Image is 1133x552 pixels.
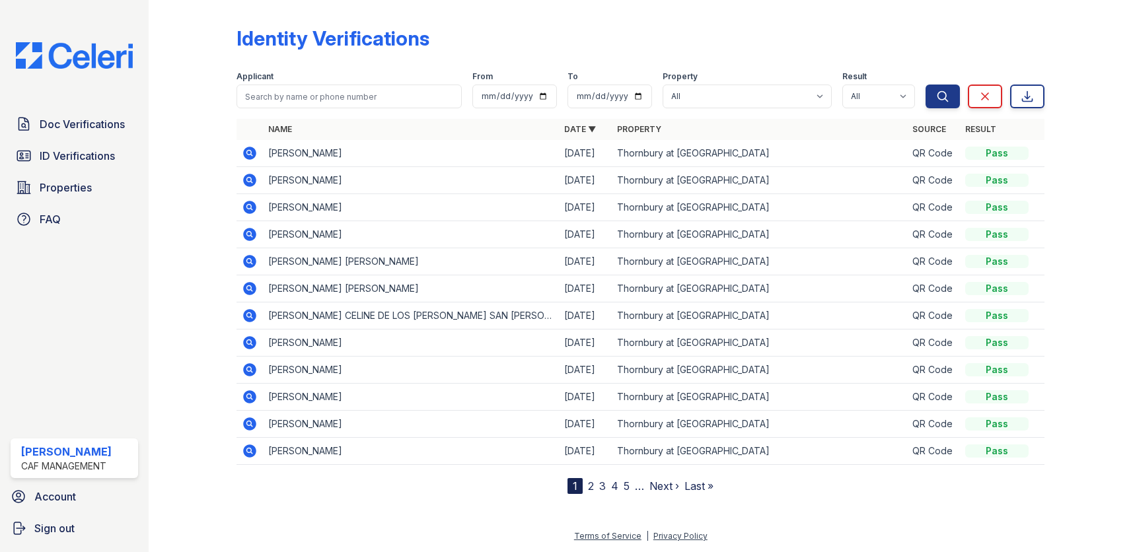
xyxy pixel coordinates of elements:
[907,357,960,384] td: QR Code
[612,357,907,384] td: Thornbury at [GEOGRAPHIC_DATA]
[11,206,138,232] a: FAQ
[965,336,1029,349] div: Pass
[237,71,274,82] label: Applicant
[635,478,644,494] span: …
[559,221,612,248] td: [DATE]
[237,26,429,50] div: Identity Verifications
[559,248,612,275] td: [DATE]
[612,194,907,221] td: Thornbury at [GEOGRAPHIC_DATA]
[11,174,138,201] a: Properties
[965,124,996,134] a: Result
[907,275,960,302] td: QR Code
[907,167,960,194] td: QR Code
[907,140,960,167] td: QR Code
[612,248,907,275] td: Thornbury at [GEOGRAPHIC_DATA]
[263,221,558,248] td: [PERSON_NAME]
[40,148,115,164] span: ID Verifications
[612,384,907,411] td: Thornbury at [GEOGRAPHIC_DATA]
[965,147,1029,160] div: Pass
[34,520,75,536] span: Sign out
[612,221,907,248] td: Thornbury at [GEOGRAPHIC_DATA]
[612,140,907,167] td: Thornbury at [GEOGRAPHIC_DATA]
[907,248,960,275] td: QR Code
[646,531,649,541] div: |
[965,255,1029,268] div: Pass
[559,167,612,194] td: [DATE]
[564,124,596,134] a: Date ▼
[263,194,558,221] td: [PERSON_NAME]
[907,384,960,411] td: QR Code
[559,438,612,465] td: [DATE]
[907,329,960,357] td: QR Code
[907,302,960,329] td: QR Code
[5,515,143,541] a: Sign out
[965,282,1029,295] div: Pass
[612,275,907,302] td: Thornbury at [GEOGRAPHIC_DATA]
[559,140,612,167] td: [DATE]
[40,180,92,195] span: Properties
[653,531,708,541] a: Privacy Policy
[40,211,61,227] span: FAQ
[684,479,713,493] a: Last »
[965,174,1029,187] div: Pass
[263,248,558,275] td: [PERSON_NAME] [PERSON_NAME]
[11,111,138,137] a: Doc Verifications
[588,479,594,493] a: 2
[34,489,76,504] span: Account
[559,357,612,384] td: [DATE]
[263,384,558,411] td: [PERSON_NAME]
[263,357,558,384] td: [PERSON_NAME]
[5,483,143,510] a: Account
[842,71,867,82] label: Result
[263,438,558,465] td: [PERSON_NAME]
[907,438,960,465] td: QR Code
[965,363,1029,376] div: Pass
[612,329,907,357] td: Thornbury at [GEOGRAPHIC_DATA]
[567,478,583,494] div: 1
[268,124,292,134] a: Name
[612,411,907,438] td: Thornbury at [GEOGRAPHIC_DATA]
[611,479,618,493] a: 4
[617,124,661,134] a: Property
[663,71,698,82] label: Property
[559,302,612,329] td: [DATE]
[5,42,143,69] img: CE_Logo_Blue-a8612792a0a2168367f1c8372b55b34899dd931a85d93a1a3d3e32e68fde9ad4.png
[624,479,630,493] a: 5
[237,85,462,108] input: Search by name or phone number
[574,531,641,541] a: Terms of Service
[599,479,606,493] a: 3
[559,411,612,438] td: [DATE]
[965,390,1029,403] div: Pass
[11,143,138,169] a: ID Verifications
[612,167,907,194] td: Thornbury at [GEOGRAPHIC_DATA]
[263,167,558,194] td: [PERSON_NAME]
[649,479,679,493] a: Next ›
[21,444,112,460] div: [PERSON_NAME]
[912,124,946,134] a: Source
[263,140,558,167] td: [PERSON_NAME]
[965,444,1029,458] div: Pass
[965,228,1029,241] div: Pass
[559,384,612,411] td: [DATE]
[559,275,612,302] td: [DATE]
[965,201,1029,214] div: Pass
[472,71,493,82] label: From
[965,417,1029,431] div: Pass
[263,275,558,302] td: [PERSON_NAME] [PERSON_NAME]
[559,194,612,221] td: [DATE]
[907,194,960,221] td: QR Code
[965,309,1029,322] div: Pass
[612,302,907,329] td: Thornbury at [GEOGRAPHIC_DATA]
[612,438,907,465] td: Thornbury at [GEOGRAPHIC_DATA]
[567,71,578,82] label: To
[40,116,125,132] span: Doc Verifications
[559,329,612,357] td: [DATE]
[907,411,960,438] td: QR Code
[263,329,558,357] td: [PERSON_NAME]
[21,460,112,473] div: CAF Management
[263,411,558,438] td: [PERSON_NAME]
[907,221,960,248] td: QR Code
[263,302,558,329] td: [PERSON_NAME] CELINE DE LOS [PERSON_NAME] SAN [PERSON_NAME]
